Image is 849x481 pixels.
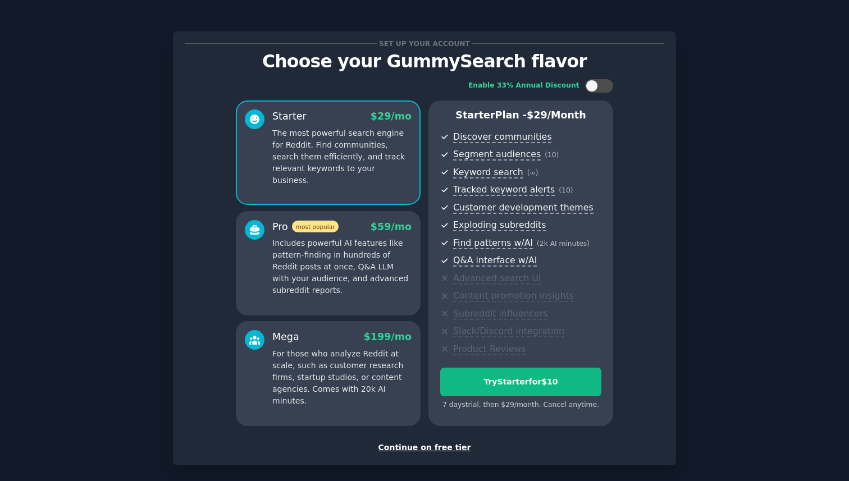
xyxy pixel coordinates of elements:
span: Q&A interface w/AI [453,255,537,267]
span: Product Reviews [453,343,526,355]
p: The most powerful search engine for Reddit. Find communities, search them efficiently, and track ... [272,127,412,186]
div: Continue on free tier [185,442,664,453]
div: 7 days trial, then $ 29 /month . Cancel anytime. [440,400,601,410]
span: Set up your account [377,38,472,49]
span: $ 29 /month [527,109,586,121]
span: Content promotion insights [453,290,574,302]
div: Starter [272,109,307,123]
span: ( 10 ) [559,186,573,194]
span: Find patterns w/AI [453,237,533,249]
p: Choose your GummySearch flavor [185,52,664,71]
span: Advanced search UI [453,273,541,285]
span: Exploding subreddits [453,219,546,231]
span: Tracked keyword alerts [453,184,555,196]
span: most popular [292,221,339,232]
div: Mega [272,330,299,344]
span: Subreddit influencers [453,308,547,320]
span: ( 2k AI minutes ) [537,240,590,248]
span: ( 10 ) [545,151,559,159]
p: Starter Plan - [440,108,601,122]
p: Includes powerful AI features like pattern-finding in hundreds of Reddit posts at once, Q&A LLM w... [272,237,412,296]
div: Try Starter for $10 [441,376,601,388]
span: Keyword search [453,167,523,178]
span: $ 59 /mo [371,221,412,232]
span: Segment audiences [453,149,541,161]
span: $ 199 /mo [364,331,412,342]
span: Slack/Discord integration [453,326,564,337]
button: TryStarterfor$10 [440,368,601,396]
span: $ 29 /mo [371,111,412,122]
span: Customer development themes [453,202,594,214]
p: For those who analyze Reddit at scale, such as customer research firms, startup studios, or conte... [272,348,412,407]
div: Pro [272,220,339,234]
span: Discover communities [453,131,551,143]
span: ( ∞ ) [527,169,538,177]
div: Enable 33% Annual Discount [468,81,579,91]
